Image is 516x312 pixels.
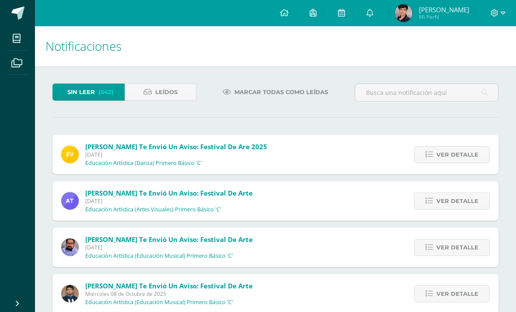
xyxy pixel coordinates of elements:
[85,281,253,290] span: [PERSON_NAME] te envió un aviso: Festival de Arte
[436,239,478,256] span: Ver detalle
[61,146,79,163] img: 383db5ddd486cfc25017fad405f5d727.png
[85,151,267,158] span: [DATE]
[85,160,202,167] p: Educación Artística (Danza) Primero Básico 'C'
[436,193,478,209] span: Ver detalle
[155,84,178,100] span: Leídos
[436,286,478,302] span: Ver detalle
[85,290,253,298] span: Miércoles 08 de Octubre de 2025
[125,84,197,101] a: Leídos
[85,244,253,251] span: [DATE]
[419,5,469,14] span: [PERSON_NAME]
[419,13,469,21] span: Mi Perfil
[61,238,79,256] img: fe2f5d220dae08f5bb59c8e1ae6aeac3.png
[52,84,125,101] a: Sin leer(642)
[436,147,478,163] span: Ver detalle
[212,84,339,101] a: Marcar todas como leídas
[61,285,79,302] img: 1395cc2228810b8e70f48ddc66b3ae79.png
[61,192,79,210] img: e0d417c472ee790ef5578283e3430836.png
[85,197,253,205] span: [DATE]
[85,252,233,259] p: Educación Artística (Educación Musical) Primero Básico 'C'
[234,84,328,100] span: Marcar todas como leídas
[67,84,95,100] span: Sin leer
[85,299,233,306] p: Educación Artística (Educación Musical) Primero Básico 'C'
[355,84,498,101] input: Busca una notificación aquí
[85,189,253,197] span: [PERSON_NAME] te envió un aviso: Festival de Arte
[85,235,253,244] span: [PERSON_NAME] te envió un aviso: Festival de Arte
[395,4,412,22] img: 7f2ce0d7bb36e26627634b2080c442f5.png
[85,142,267,151] span: [PERSON_NAME] te envió un aviso: Festival de are 2025
[85,206,221,213] p: Educación Artística (Artes Visuales) Primero Básico 'C'
[45,38,122,54] span: Notificaciones
[98,84,114,100] span: (642)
